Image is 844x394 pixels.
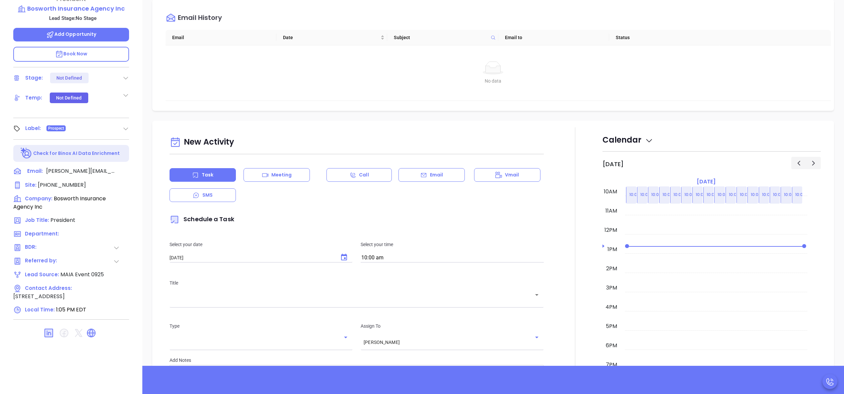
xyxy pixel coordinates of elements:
p: Vmail [505,171,519,178]
span: [PERSON_NAME][EMAIL_ADDRESS][DOMAIN_NAME] [46,167,116,175]
span: Fill color or set the text color [252,366,269,377]
span: Undo [380,366,391,377]
div: Temp: [25,93,42,103]
div: 1pm [606,245,618,253]
p: Title [170,279,544,287]
span: Insert Unordered List [270,366,287,377]
span: [PHONE_NUMBER] [38,181,86,189]
span: Font family [170,366,194,377]
th: Email to [498,30,609,45]
span: Subject [394,34,488,41]
p: 10:00am Call [PERSON_NAME] to follow up [707,191,799,198]
div: 5pm [604,322,618,330]
p: Email [430,171,443,178]
span: Bosworth Insurance Agency Inc [13,195,106,211]
span: [STREET_ADDRESS] [13,293,65,300]
span: Insert Image [349,366,361,377]
div: Email History [178,14,222,23]
span: Date [283,34,379,41]
p: Add Notes [170,357,544,364]
span: Insert link [336,366,348,377]
p: 10:00am Call [PERSON_NAME] to follow up [740,191,832,198]
p: Check for Binox AI Data Enrichment [33,150,120,157]
p: 10:00am Call [PERSON_NAME] to follow up [629,191,721,198]
span: Schedule a Task [170,215,234,223]
span: Align [306,366,323,377]
span: Font size [195,366,214,377]
p: SMS [202,192,213,199]
p: 10:00am Call [PERSON_NAME] to follow up [651,191,743,198]
span: Bold [214,366,226,377]
p: Type [170,322,353,330]
span: Redo [392,366,404,377]
div: 7pm [604,361,618,369]
div: Stage: [25,73,43,83]
span: Prospect [48,125,64,132]
p: 10:00am Call [PERSON_NAME] to follow up [673,191,765,198]
span: Underline [240,366,251,377]
p: Task [202,171,213,178]
div: New Activity [170,134,544,151]
div: Label: [25,123,41,133]
p: 10:00am Call [PERSON_NAME] to follow up [684,191,776,198]
div: 4pm [604,303,618,311]
p: Select your date [170,241,353,248]
span: Email: [27,167,43,176]
div: No data [174,77,812,85]
div: 10am [602,188,618,196]
p: Select your time [361,241,544,248]
th: Status [609,30,720,45]
p: Assign To [361,322,544,330]
span: Local Time: [25,306,55,313]
a: Bosworth Insurance Agency Inc [13,4,129,13]
h2: [DATE] [602,161,624,168]
img: Ai-Enrich-DaqCidB-.svg [21,148,32,159]
span: Add Opportunity [46,31,97,37]
p: 10:00am Call [PERSON_NAME] to follow up [663,191,754,198]
span: Referred by: [25,257,59,265]
a: [DATE] [695,177,717,186]
button: Open [532,290,541,299]
button: Previous day [791,157,806,169]
button: Open [532,333,541,342]
p: 10:00am Call [PERSON_NAME] to follow up [718,191,809,198]
div: 11am [604,207,618,215]
div: 6pm [604,342,618,350]
span: Site : [25,181,36,188]
span: Italic [227,366,239,377]
span: Calendar [602,134,653,145]
button: Choose date, selected date is Oct 2, 2025 [336,249,352,265]
p: Meeting [271,171,292,178]
button: Open [341,333,350,342]
p: Call [359,171,369,178]
span: Job Title: [25,217,49,224]
p: Lead Stage: No Stage [17,14,129,23]
p: 10:00am Call [PERSON_NAME] to follow up [729,191,821,198]
span: Company: [25,195,52,202]
span: BDR: [25,243,59,252]
span: Department: [25,230,59,237]
th: Email [166,30,276,45]
span: Book Now [55,50,88,57]
p: 10:00am Call [PERSON_NAME] to follow up [696,191,788,198]
span: Contact Address: [25,285,72,292]
span: 1:05 PM EDT [56,306,86,313]
div: Not Defined [56,93,82,103]
span: Surveys [362,366,379,377]
span: MAIA Event 0925 [60,271,104,278]
p: 10:00am Call [PERSON_NAME] to follow up [640,191,732,198]
div: 2pm [605,265,618,273]
input: MM/DD/YYYY [170,255,333,261]
p: 10:00am Call [PERSON_NAME] to follow up [751,191,843,198]
div: 12pm [603,226,618,234]
div: 3pm [605,284,618,292]
span: President [50,216,75,224]
th: Date [276,30,387,45]
button: Next day [806,157,821,169]
span: Lead Source: [25,271,59,278]
span: Insert Ordered List [288,366,305,377]
div: Not Defined [56,73,82,83]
